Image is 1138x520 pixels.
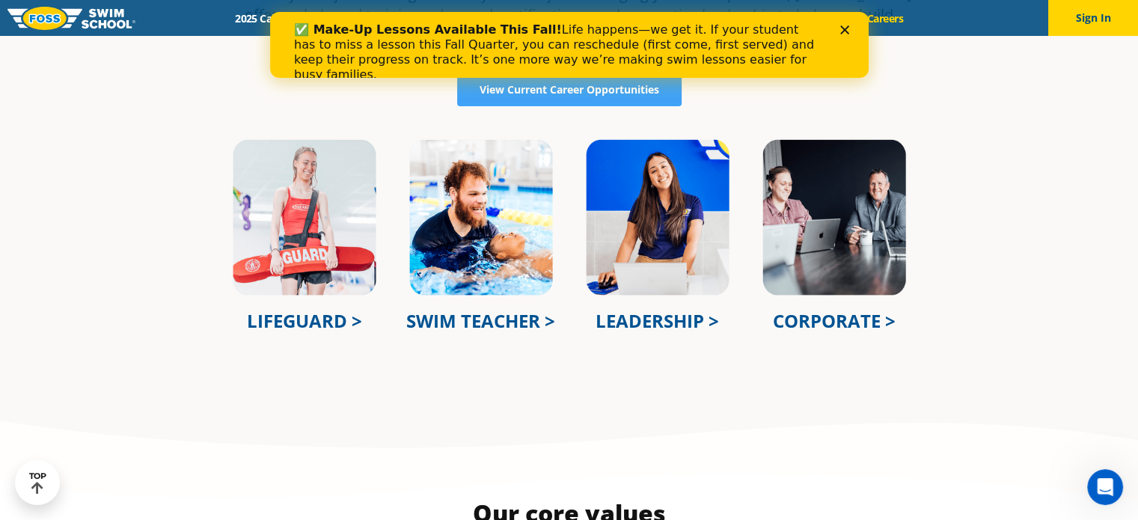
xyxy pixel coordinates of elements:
a: 2025 Calendar [222,11,316,25]
b: ✅ Make-Up Lessons Available This Fall! [24,10,292,25]
div: Close [570,13,585,22]
a: LIFEGUARD > [247,308,362,333]
a: CORPORATE > [773,308,896,333]
a: Careers [854,11,916,25]
a: About [PERSON_NAME] [510,11,649,25]
iframe: Intercom live chat [1087,469,1123,505]
a: Blog [807,11,854,25]
div: TOP [29,471,46,495]
iframe: Intercom live chat banner [270,12,869,78]
a: Schools [316,11,379,25]
img: FOSS Swim School Logo [7,7,135,30]
a: SWIM TEACHER > [406,308,555,333]
div: Life happens—we get it. If your student has to miss a lesson this Fall Quarter, you can reschedul... [24,10,551,70]
a: View Current Career Opportunities [457,73,682,106]
a: Swim Path® Program [379,11,510,25]
a: Swim Like [PERSON_NAME] [649,11,807,25]
a: LEADERSHIP > [596,308,719,333]
span: View Current Career Opportunities [480,85,659,95]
